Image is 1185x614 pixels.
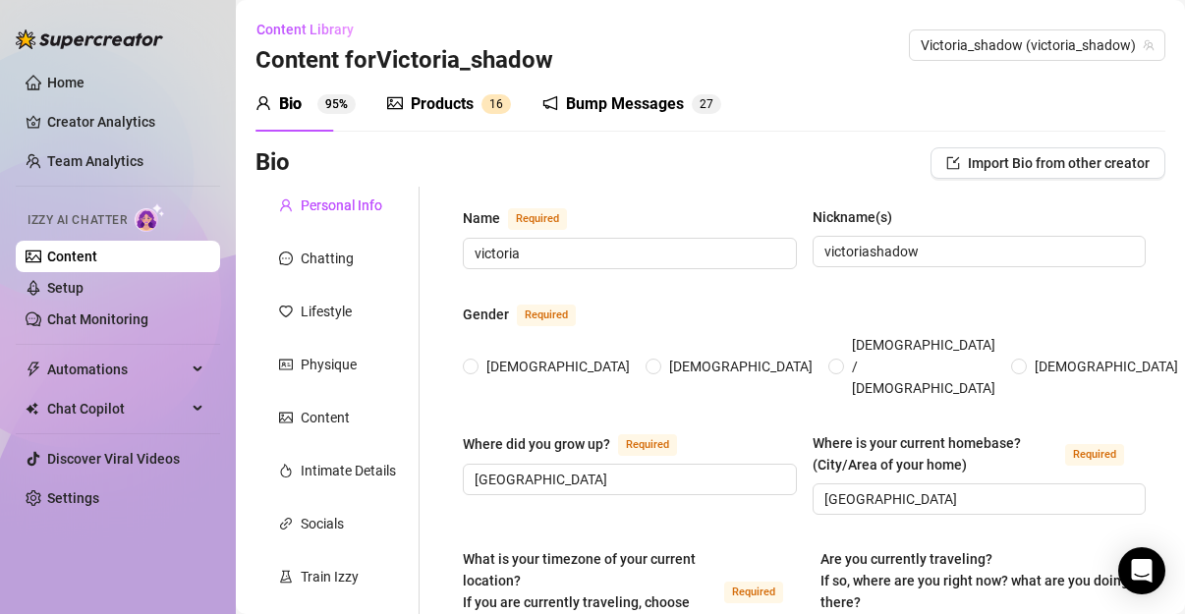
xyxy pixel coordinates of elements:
[463,303,597,326] label: Gender
[47,311,148,327] a: Chat Monitoring
[475,469,781,490] input: Where did you grow up?
[255,45,553,77] h3: Content for Victoria_shadow
[475,243,781,264] input: Name
[47,490,99,506] a: Settings
[301,460,396,481] div: Intimate Details
[279,92,302,116] div: Bio
[279,464,293,477] span: fire
[566,92,684,116] div: Bump Messages
[463,304,509,325] div: Gender
[496,97,503,111] span: 6
[28,211,127,230] span: Izzy AI Chatter
[47,451,180,467] a: Discover Viral Videos
[706,97,713,111] span: 7
[813,432,1058,475] div: Where is your current homebase? (City/Area of your home)
[463,432,699,456] label: Where did you grow up?
[26,362,41,377] span: thunderbolt
[813,432,1147,475] label: Where is your current homebase? (City/Area of your home)
[47,106,204,138] a: Creator Analytics
[1143,39,1155,51] span: team
[279,251,293,265] span: message
[661,356,820,377] span: [DEMOGRAPHIC_DATA]
[1065,444,1124,466] span: Required
[463,207,500,229] div: Name
[301,407,350,428] div: Content
[463,433,610,455] div: Where did you grow up?
[47,153,143,169] a: Team Analytics
[463,206,589,230] label: Name
[255,14,369,45] button: Content Library
[542,95,558,111] span: notification
[968,155,1150,171] span: Import Bio from other creator
[931,147,1165,179] button: Import Bio from other creator
[517,305,576,326] span: Required
[279,198,293,212] span: user
[279,517,293,530] span: link
[508,208,567,230] span: Required
[255,147,290,179] h3: Bio
[481,94,511,114] sup: 16
[47,75,85,90] a: Home
[301,354,357,375] div: Physique
[279,358,293,371] span: idcard
[724,582,783,603] span: Required
[813,206,892,228] div: Nickname(s)
[47,354,187,385] span: Automations
[317,94,356,114] sup: 95%
[135,203,165,232] img: AI Chatter
[279,411,293,424] span: picture
[411,92,474,116] div: Products
[47,249,97,264] a: Content
[26,402,38,416] img: Chat Copilot
[921,30,1154,60] span: Victoria_shadow (victoria_shadow)
[824,241,1131,262] input: Nickname(s)
[824,488,1131,510] input: Where is your current homebase? (City/Area of your home)
[255,95,271,111] span: user
[301,301,352,322] div: Lifestyle
[700,97,706,111] span: 2
[618,434,677,456] span: Required
[820,551,1129,610] span: Are you currently traveling? If so, where are you right now? what are you doing there?
[387,95,403,111] span: picture
[489,97,496,111] span: 1
[301,566,359,587] div: Train Izzy
[479,356,638,377] span: [DEMOGRAPHIC_DATA]
[256,22,354,37] span: Content Library
[1118,547,1165,594] div: Open Intercom Messenger
[47,393,187,424] span: Chat Copilot
[813,206,906,228] label: Nickname(s)
[946,156,960,170] span: import
[16,29,163,49] img: logo-BBDzfeDw.svg
[301,248,354,269] div: Chatting
[692,94,721,114] sup: 27
[844,334,1003,399] span: [DEMOGRAPHIC_DATA] / [DEMOGRAPHIC_DATA]
[279,305,293,318] span: heart
[47,280,84,296] a: Setup
[301,195,382,216] div: Personal Info
[279,570,293,584] span: experiment
[301,513,344,534] div: Socials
